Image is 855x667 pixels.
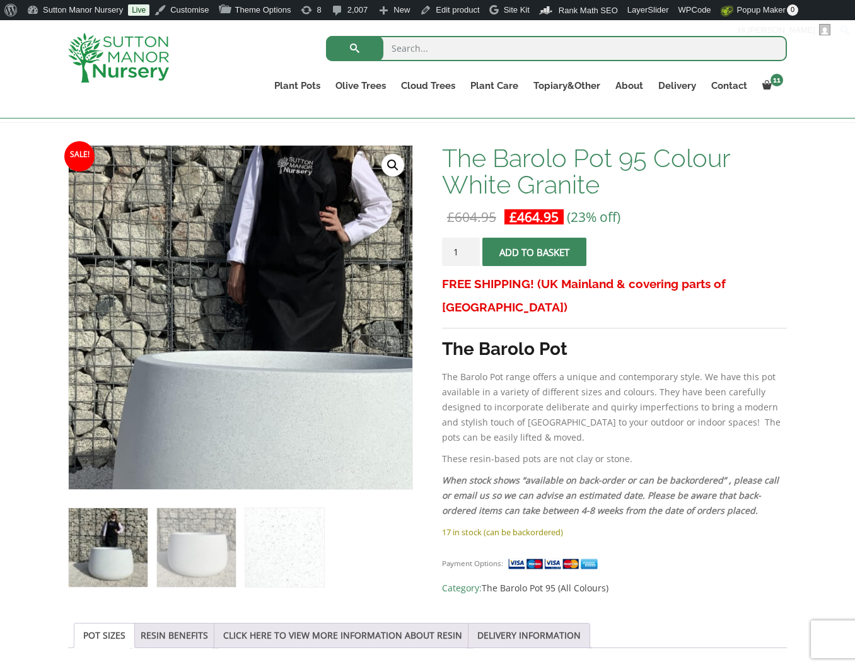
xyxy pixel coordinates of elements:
em: When stock shows “available on back-order or can be backordered” , please call or email us so we ... [442,474,779,516]
bdi: 464.95 [509,208,559,226]
a: Hi, [733,20,835,40]
h3: FREE SHIPPING! (UK Mainland & covering parts of [GEOGRAPHIC_DATA]) [442,272,787,319]
small: Payment Options: [442,559,503,568]
p: These resin-based pots are not clay or stone. [442,451,787,467]
a: Delivery [651,77,704,95]
span: (23% off) [567,208,620,226]
span: Sale! [64,141,95,171]
a: Cloud Trees [393,77,463,95]
a: 11 [755,77,787,95]
strong: The Barolo Pot [442,339,567,359]
a: Plant Pots [267,77,328,95]
img: The Barolo Pot 95 Colour White Granite [69,508,148,587]
a: About [608,77,651,95]
a: The Barolo Pot 95 (All Colours) [482,582,608,594]
img: logo [68,33,169,83]
a: CLICK HERE TO VIEW MORE INFORMATION ABOUT RESIN [223,623,462,647]
img: payment supported [508,557,602,571]
a: Live [128,4,149,16]
bdi: 604.95 [447,208,496,226]
span: [PERSON_NAME] [748,25,815,35]
span: Site Kit [504,5,530,14]
a: RESIN BENEFITS [141,623,208,647]
a: Topiary&Other [526,77,608,95]
img: The Barolo Pot 95 Colour White Granite - Image 2 [157,508,236,587]
button: Add to basket [482,238,586,266]
img: The Barolo Pot 95 Colour White Granite - Image 3 [245,508,324,587]
a: View full-screen image gallery [381,154,404,177]
a: Plant Care [463,77,526,95]
a: DELIVERY INFORMATION [477,623,581,647]
input: Product quantity [442,238,480,266]
span: £ [509,208,517,226]
span: Category: [442,581,787,596]
p: The Barolo Pot range offers a unique and contemporary style. We have this pot available in a vari... [442,369,787,445]
p: 17 in stock (can be backordered) [442,525,787,540]
span: 11 [771,74,783,86]
input: Search... [326,36,787,61]
span: Rank Math SEO [559,6,618,15]
a: POT SIZES [83,623,125,647]
a: Contact [704,77,755,95]
span: 0 [787,4,798,16]
span: £ [447,208,455,226]
h1: The Barolo Pot 95 Colour White Granite [442,145,787,198]
a: Olive Trees [328,77,393,95]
